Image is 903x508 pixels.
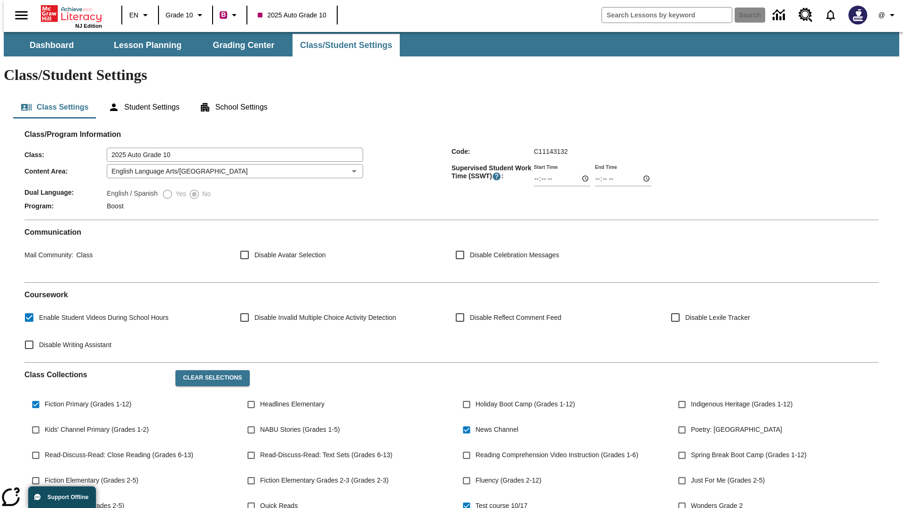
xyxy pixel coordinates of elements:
[254,313,396,323] span: Disable Invalid Multiple Choice Activity Detection
[101,34,195,56] button: Lesson Planning
[492,172,501,181] button: Supervised Student Work Time is the timeframe when students can take LevelSet and when lessons ar...
[197,34,291,56] button: Grading Center
[200,189,211,199] span: No
[475,476,541,485] span: Fluency (Grades 2-12)
[39,340,111,350] span: Disable Writing Assistant
[691,425,782,435] span: Poetry: [GEOGRAPHIC_DATA]
[24,189,107,196] span: Dual Language :
[24,290,879,355] div: Coursework
[125,7,155,24] button: Language: EN, Select a language
[793,2,818,28] a: Resource Center, Will open in new tab
[4,32,899,56] div: SubNavbar
[216,7,244,24] button: Boost Class color is violet red. Change class color
[475,399,575,409] span: Holiday Boot Camp (Grades 1-12)
[8,1,35,29] button: Open side menu
[260,425,340,435] span: NABU Stories (Grades 1-5)
[45,425,149,435] span: Kids' Channel Primary (Grades 1-2)
[595,163,617,170] label: End Time
[28,486,96,508] button: Support Offline
[107,148,363,162] input: Class
[192,96,275,119] button: School Settings
[470,313,562,323] span: Disable Reflect Comment Feed
[451,164,534,181] span: Supervised Student Work Time (SSWT) :
[45,399,131,409] span: Fiction Primary (Grades 1-12)
[175,370,249,386] button: Clear Selections
[173,189,186,199] span: Yes
[45,450,193,460] span: Read-Discuss-Read: Close Reading (Grades 6-13)
[13,96,890,119] div: Class/Student Settings
[691,399,792,409] span: Indigenous Heritage (Grades 1-12)
[75,23,102,29] span: NJ Edition
[254,250,326,260] span: Disable Avatar Selection
[293,34,400,56] button: Class/Student Settings
[843,3,873,27] button: Select a new avatar
[873,7,903,24] button: Profile/Settings
[107,164,363,178] div: English Language Arts/[GEOGRAPHIC_DATA]
[41,3,102,29] div: Home
[45,476,138,485] span: Fiction Elementary (Grades 2-5)
[39,313,168,323] span: Enable Student Videos During School Hours
[101,96,187,119] button: Student Settings
[602,8,732,23] input: search field
[24,251,73,259] span: Mail Community :
[166,10,193,20] span: Grade 10
[534,148,568,155] span: C11143132
[24,202,107,210] span: Program :
[24,167,107,175] span: Content Area :
[5,34,99,56] button: Dashboard
[162,7,209,24] button: Grade: Grade 10, Select a grade
[24,130,879,139] h2: Class/Program Information
[691,450,807,460] span: Spring Break Boot Camp (Grades 1-12)
[221,9,226,21] span: B
[848,6,867,24] img: Avatar
[260,450,392,460] span: Read-Discuss-Read: Text Sets (Grades 6-13)
[4,34,401,56] div: SubNavbar
[107,189,158,200] label: English / Spanish
[691,476,765,485] span: Just For Me (Grades 2-5)
[24,290,879,299] h2: Course work
[878,10,885,20] span: @
[24,151,107,159] span: Class :
[475,425,518,435] span: News Channel
[767,2,793,28] a: Data Center
[48,494,88,500] span: Support Offline
[24,139,879,212] div: Class/Program Information
[818,3,843,27] a: Notifications
[534,163,558,170] label: Start Time
[685,313,750,323] span: Disable Lexile Tracker
[260,476,388,485] span: Fiction Elementary Grades 2-3 (Grades 2-3)
[41,4,102,23] a: Home
[475,450,638,460] span: Reading Comprehension Video Instruction (Grades 1-6)
[4,66,899,84] h1: Class/Student Settings
[73,251,93,259] span: Class
[13,96,96,119] button: Class Settings
[258,10,326,20] span: 2025 Auto Grade 10
[451,148,534,155] span: Code :
[24,228,879,237] h2: Communication
[260,399,325,409] span: Headlines Elementary
[24,370,168,379] h2: Class Collections
[129,10,138,20] span: EN
[470,250,559,260] span: Disable Celebration Messages
[24,228,879,275] div: Communication
[107,202,124,210] span: Boost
